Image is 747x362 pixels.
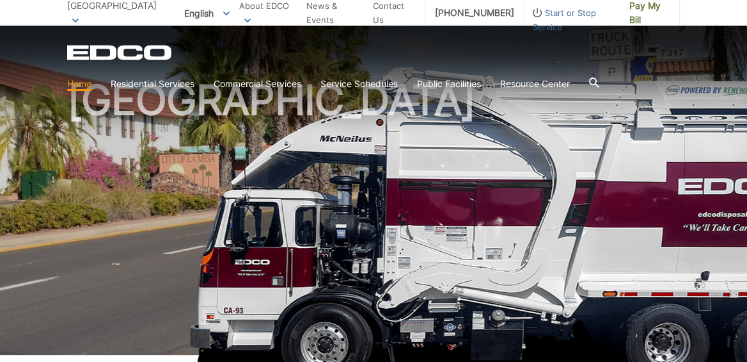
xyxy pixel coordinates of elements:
[320,77,398,91] a: Service Schedules
[214,77,301,91] a: Commercial Services
[175,3,239,24] span: English
[67,45,173,60] a: EDCD logo. Return to the homepage.
[111,77,194,91] a: Residential Services
[67,77,91,91] a: Home
[67,79,680,361] h1: [GEOGRAPHIC_DATA]
[417,77,481,91] a: Public Facilities
[500,77,570,91] a: Resource Center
